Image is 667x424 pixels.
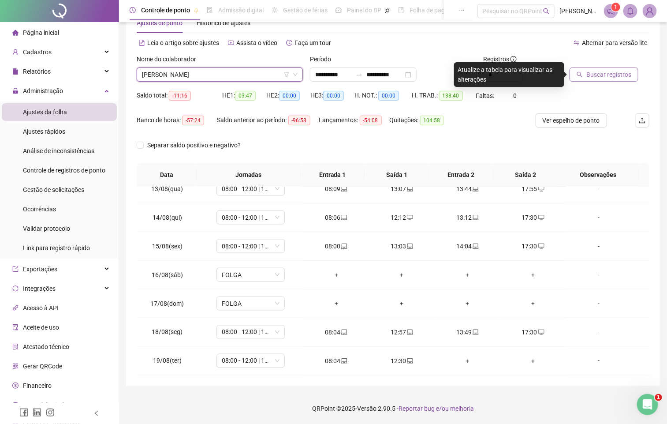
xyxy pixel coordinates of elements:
[573,184,625,194] div: -
[347,7,381,14] span: Painel do DP
[507,184,559,194] div: 17:55
[376,356,428,366] div: 12:30
[152,329,183,336] span: 18/08(seg)
[12,68,19,75] span: file
[611,3,620,11] sup: 1
[23,401,67,409] span: Central de ajuda
[442,327,493,337] div: 13:49
[23,167,105,174] span: Controle de registros de ponto
[573,327,625,337] div: -
[310,299,362,308] div: +
[655,394,662,401] span: 1
[543,8,550,15] span: search
[643,4,656,18] img: 85555
[169,91,191,101] span: -11:16
[420,116,444,125] span: 104:58
[476,92,496,99] span: Faltas:
[23,285,56,292] span: Integrações
[222,326,279,339] span: 08:00 - 12:00 | 13:00 - 18:00
[142,68,298,81] span: CASSIO VITOR MARQUES SANTOS
[376,299,428,308] div: +
[137,115,217,125] div: Banco de horas:
[459,7,465,13] span: ellipsis
[23,206,56,213] span: Ocorrências
[577,71,583,78] span: search
[151,185,183,192] span: 13/08(qua)
[46,408,55,417] span: instagram
[385,8,390,13] span: pushpin
[310,327,362,337] div: 08:04
[574,40,580,46] span: swap
[472,214,479,221] span: laptop
[376,270,428,280] div: +
[23,244,90,251] span: Link para registro rápido
[365,163,429,187] th: Saída 1
[294,39,331,46] span: Faça um tour
[543,116,600,125] span: Ver espelho de ponto
[284,72,289,77] span: filter
[410,7,466,14] span: Folha de pagamento
[137,19,183,26] span: Ajustes de ponto
[536,113,607,128] button: Ver espelho de ponto
[310,54,337,64] label: Período
[614,4,617,10] span: 1
[141,7,190,14] span: Controle de ponto
[560,6,599,16] span: [PERSON_NAME] epis
[442,213,493,222] div: 13:12
[399,405,474,412] span: Reportar bug e/ou melhoria
[537,329,544,335] span: desktop
[283,7,328,14] span: Gestão de férias
[12,383,19,389] span: dollar
[23,87,63,94] span: Administração
[130,7,136,13] span: clock-circle
[573,270,625,280] div: -
[472,186,479,192] span: laptop
[537,243,544,249] span: desktop
[310,184,362,194] div: 08:09
[442,356,493,366] div: +
[119,393,667,424] footer: QRPoint © 2025 - 2.90.5 -
[222,354,279,368] span: 08:00 - 12:00 | 13:00 - 18:00
[564,170,632,180] span: Observações
[513,92,517,99] span: 0
[153,357,182,364] span: 19/08(ter)
[12,305,19,311] span: api
[483,54,517,64] span: Registros
[12,285,19,292] span: sync
[442,299,493,308] div: +
[439,91,463,101] span: 138:40
[23,266,57,273] span: Exportações
[139,40,145,46] span: file-text
[406,214,413,221] span: desktop
[288,116,310,125] span: -96:58
[222,90,266,101] div: HE 1:
[33,408,41,417] span: linkedin
[607,7,615,15] span: notification
[222,240,279,253] span: 08:00 - 12:00 | 13:00 - 17:00
[376,213,428,222] div: 12:12
[573,299,625,308] div: -
[23,382,52,389] span: Financeiro
[582,39,647,46] span: Alternar para versão lite
[340,358,347,364] span: laptop
[442,270,493,280] div: +
[406,329,413,335] span: laptop
[335,7,342,13] span: dashboard
[472,243,479,249] span: laptop
[360,116,382,125] span: -54:08
[310,90,354,101] div: HE 3:
[354,90,412,101] div: H. NOT.:
[152,271,183,278] span: 16/08(sáb)
[340,214,347,221] span: laptop
[507,299,559,308] div: +
[19,408,28,417] span: facebook
[537,186,544,192] span: desktop
[222,182,279,195] span: 08:00 - 12:00 | 13:00 - 18:00
[493,163,558,187] th: Saída 2
[507,241,559,251] div: 17:30
[12,344,19,350] span: solution
[228,40,234,46] span: youtube
[23,29,59,36] span: Página inicial
[137,163,197,187] th: Data
[442,241,493,251] div: 14:04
